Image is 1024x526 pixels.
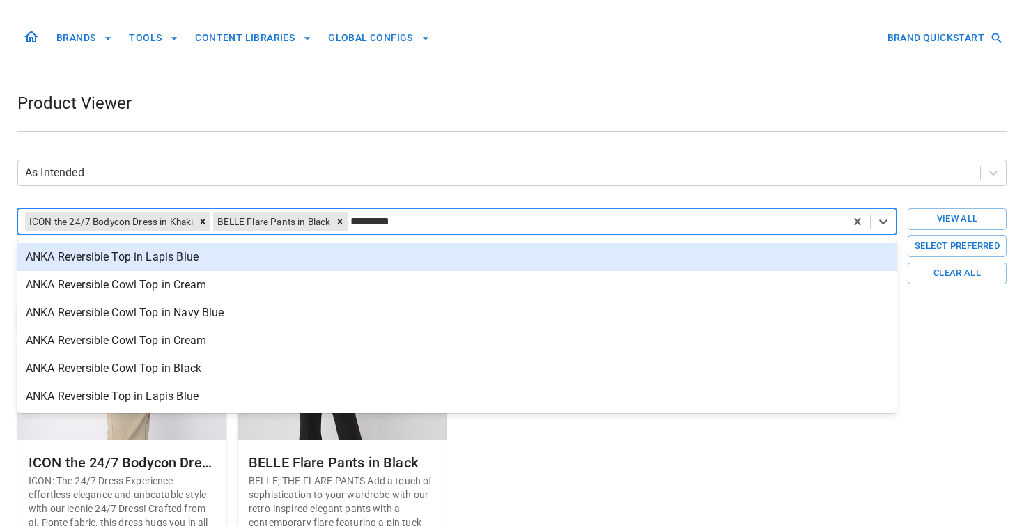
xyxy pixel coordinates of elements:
[51,25,118,51] button: BRANDS
[189,25,317,51] button: CONTENT LIBRARIES
[332,212,348,231] div: Remove BELLE Flare Pants in Black
[908,235,1007,257] button: Select Preferred
[323,25,435,51] button: GLOBAL CONFIGS
[17,243,897,271] div: ANKA Reversible Top in Lapis Blue
[882,25,1007,51] button: BRAND QUICKSTART
[908,208,1007,230] button: View All
[17,271,897,299] div: ANKA Reversible Cowl Top in Cream
[249,451,435,474] div: BELLE Flare Pants in Black
[17,92,132,114] h1: Product Viewer
[25,212,195,231] div: ICON the 24/7 Bodycon Dress in Khaki
[29,451,215,474] div: ICON the 24/7 Bodycon Dress in Khaki
[17,355,897,382] div: ANKA Reversible Cowl Top in Black
[17,299,897,327] div: ANKA Reversible Cowl Top in Navy Blue
[123,25,184,51] button: TOOLS
[195,212,210,231] div: Remove ICON the 24/7 Bodycon Dress in Khaki
[17,327,897,355] div: ANKA Reversible Cowl Top in Cream
[908,263,1007,284] button: Clear All
[213,212,332,231] div: BELLE Flare Pants in Black
[17,382,897,410] div: ANKA Reversible Top in Lapis Blue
